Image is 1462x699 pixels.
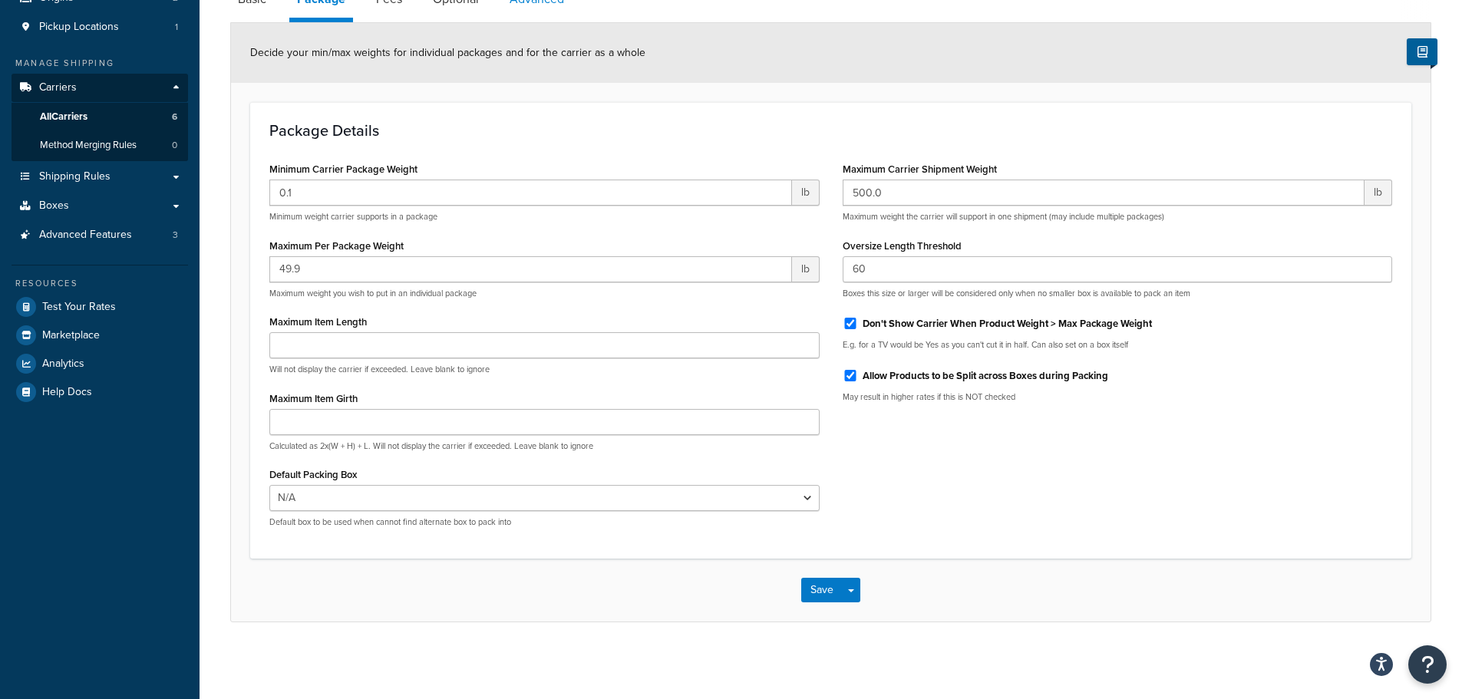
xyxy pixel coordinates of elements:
span: Marketplace [42,329,100,342]
span: 6 [172,110,177,124]
span: Advanced Features [39,229,132,242]
h3: Package Details [269,122,1392,139]
span: lb [792,256,820,282]
label: Minimum Carrier Package Weight [269,163,417,175]
button: Save [801,578,843,602]
a: Help Docs [12,378,188,406]
span: 1 [175,21,178,34]
p: Calculated as 2x(W + H) + L. Will not display the carrier if exceeded. Leave blank to ignore [269,440,820,452]
p: E.g. for a TV would be Yes as you can't cut it in half. Can also set on a box itself [843,339,1393,351]
a: Shipping Rules [12,163,188,191]
a: Pickup Locations1 [12,13,188,41]
span: Test Your Rates [42,301,116,314]
span: Shipping Rules [39,170,111,183]
span: Analytics [42,358,84,371]
a: AllCarriers6 [12,103,188,131]
label: Maximum Carrier Shipment Weight [843,163,997,175]
label: Default Packing Box [269,469,357,480]
p: Default box to be used when cannot find alternate box to pack into [269,516,820,528]
span: Pickup Locations [39,21,119,34]
span: All Carriers [40,110,87,124]
p: Minimum weight carrier supports in a package [269,211,820,223]
a: Marketplace [12,321,188,349]
span: Boxes [39,199,69,213]
span: Help Docs [42,386,92,399]
li: Pickup Locations [12,13,188,41]
a: Carriers [12,74,188,102]
span: 0 [172,139,177,152]
a: Boxes [12,192,188,220]
label: Oversize Length Threshold [843,240,962,252]
button: Open Resource Center [1408,645,1447,684]
span: 3 [173,229,178,242]
div: Manage Shipping [12,57,188,70]
p: Will not display the carrier if exceeded. Leave blank to ignore [269,364,820,375]
button: Show Help Docs [1407,38,1437,65]
li: Advanced Features [12,221,188,249]
span: lb [1365,180,1392,206]
p: May result in higher rates if this is NOT checked [843,391,1393,403]
label: Allow Products to be Split across Boxes during Packing [863,369,1108,383]
a: Test Your Rates [12,293,188,321]
label: Don't Show Carrier When Product Weight > Max Package Weight [863,317,1152,331]
label: Maximum Per Package Weight [269,240,404,252]
a: Advanced Features3 [12,221,188,249]
p: Maximum weight you wish to put in an individual package [269,288,820,299]
label: Maximum Item Girth [269,393,358,404]
span: Carriers [39,81,77,94]
p: Maximum weight the carrier will support in one shipment (may include multiple packages) [843,211,1393,223]
div: Resources [12,277,188,290]
li: Method Merging Rules [12,131,188,160]
li: Carriers [12,74,188,161]
a: Method Merging Rules0 [12,131,188,160]
span: lb [792,180,820,206]
span: Method Merging Rules [40,139,137,152]
span: Decide your min/max weights for individual packages and for the carrier as a whole [250,45,645,61]
label: Maximum Item Length [269,316,367,328]
p: Boxes this size or larger will be considered only when no smaller box is available to pack an item [843,288,1393,299]
a: Analytics [12,350,188,378]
